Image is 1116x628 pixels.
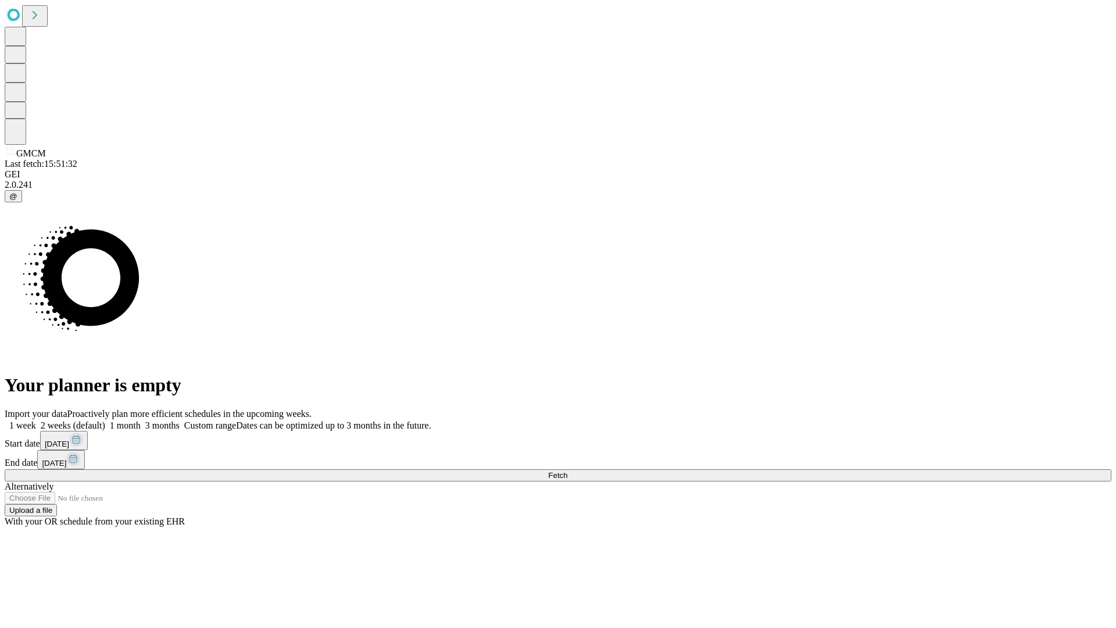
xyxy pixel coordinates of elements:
[5,374,1111,396] h1: Your planner is empty
[5,516,185,526] span: With your OR schedule from your existing EHR
[16,148,46,158] span: GMCM
[5,431,1111,450] div: Start date
[5,190,22,202] button: @
[548,471,567,480] span: Fetch
[37,450,85,469] button: [DATE]
[42,459,66,468] span: [DATE]
[5,159,77,169] span: Last fetch: 15:51:32
[5,180,1111,190] div: 2.0.241
[5,409,67,419] span: Import your data
[67,409,312,419] span: Proactively plan more efficient schedules in the upcoming weeks.
[5,169,1111,180] div: GEI
[41,420,105,430] span: 2 weeks (default)
[9,420,36,430] span: 1 week
[110,420,141,430] span: 1 month
[45,440,69,448] span: [DATE]
[145,420,180,430] span: 3 months
[5,481,53,491] span: Alternatively
[40,431,88,450] button: [DATE]
[5,450,1111,469] div: End date
[9,192,17,201] span: @
[184,420,236,430] span: Custom range
[236,420,431,430] span: Dates can be optimized up to 3 months in the future.
[5,504,57,516] button: Upload a file
[5,469,1111,481] button: Fetch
